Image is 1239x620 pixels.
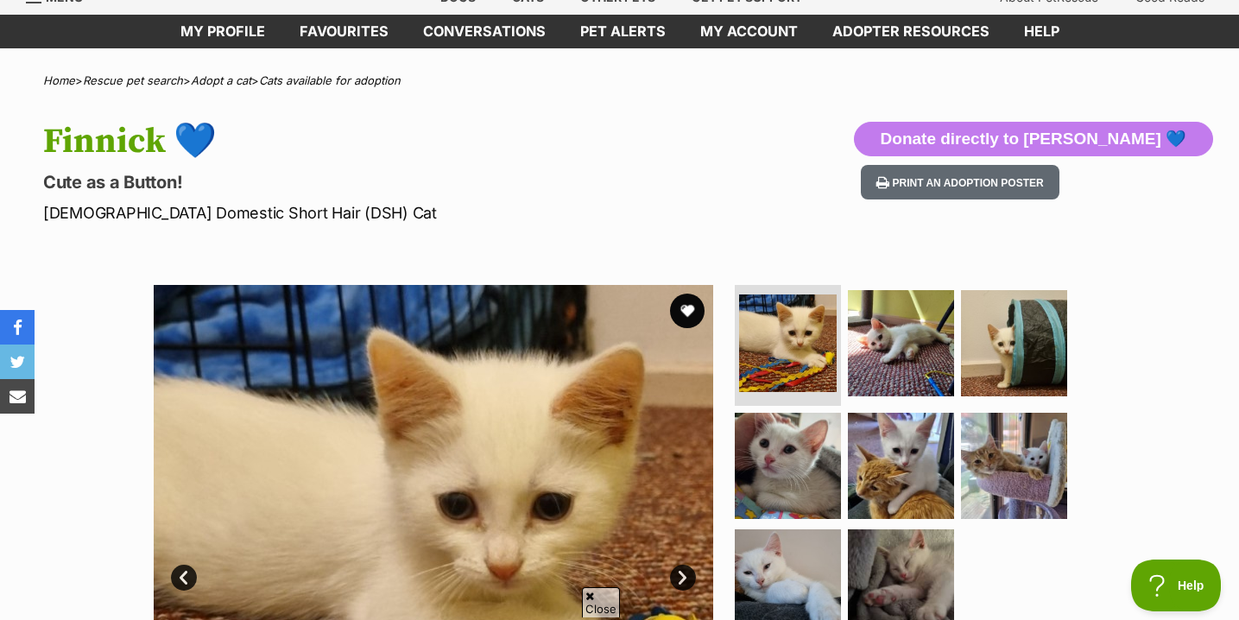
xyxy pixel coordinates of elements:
[259,73,401,87] a: Cats available for adoption
[815,15,1007,48] a: Adopter resources
[683,15,815,48] a: My account
[83,73,183,87] a: Rescue pet search
[854,122,1213,156] button: Donate directly to [PERSON_NAME] 💙
[670,294,705,328] button: favourite
[171,565,197,591] a: Prev
[1007,15,1077,48] a: Help
[848,413,954,519] img: Photo of Finnick 💙
[43,73,75,87] a: Home
[163,15,282,48] a: My profile
[43,201,755,225] p: [DEMOGRAPHIC_DATA] Domestic Short Hair (DSH) Cat
[961,413,1067,519] img: Photo of Finnick 💙
[43,122,755,161] h1: Finnick 💙
[191,73,251,87] a: Adopt a cat
[861,165,1059,200] button: Print an adoption poster
[582,587,620,617] span: Close
[848,290,954,396] img: Photo of Finnick 💙
[735,413,841,519] img: Photo of Finnick 💙
[282,15,406,48] a: Favourites
[739,294,837,392] img: Photo of Finnick 💙
[1131,560,1222,611] iframe: Help Scout Beacon - Open
[961,290,1067,396] img: Photo of Finnick 💙
[670,565,696,591] a: Next
[563,15,683,48] a: Pet alerts
[406,15,563,48] a: conversations
[43,170,755,194] p: Cute as a Button!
